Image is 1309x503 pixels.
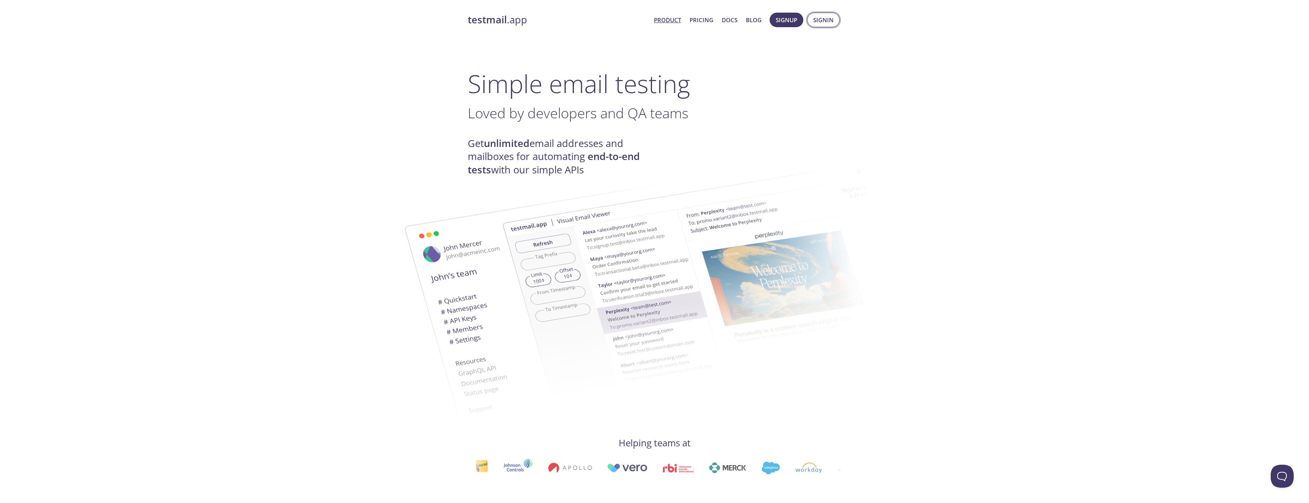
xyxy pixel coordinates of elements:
img: johnsoncontrols [493,459,523,477]
img: salesforce [751,462,770,474]
span: Signup [776,15,797,25]
iframe: Help Scout Beacon - Open [1271,465,1294,488]
img: workday [785,462,812,473]
a: Docs [722,15,737,25]
img: vero [597,464,637,472]
h4: Get email addresses and mailboxes for automating with our simple APIs [468,137,655,176]
button: Signup [770,13,803,27]
a: Pricing [690,15,713,25]
img: rbi [653,464,684,472]
img: testmail-email-viewer [502,152,916,412]
img: apollo [538,462,582,473]
button: Signin [807,13,840,27]
img: merck [699,462,736,473]
a: Product [654,15,681,25]
strong: testmail [468,13,507,26]
strong: end-to-end tests [468,150,640,176]
span: Loved by developers and QA teams [468,103,688,122]
h1: Simple email testing [468,69,842,98]
h4: Helping teams at [468,437,842,449]
a: Blog [746,15,762,25]
strong: unlimited [484,137,529,150]
a: testmail.app [468,13,648,26]
span: Signin [813,15,834,25]
img: testmail-email-viewer [376,177,790,436]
